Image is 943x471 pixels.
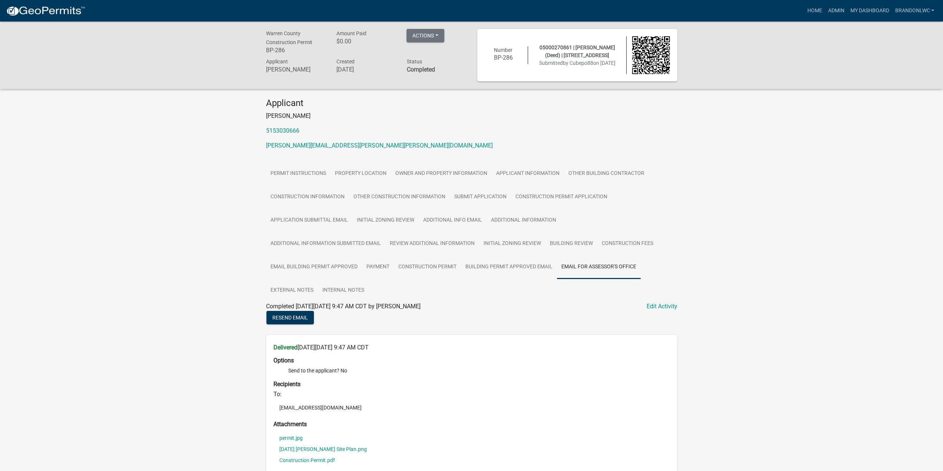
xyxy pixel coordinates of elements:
h6: [DATE] [336,66,395,73]
a: [DATE] [PERSON_NAME] Site Plan.png [279,447,367,452]
a: Payment [362,255,394,279]
li: Send to the applicant? No [288,367,670,375]
a: brandonlWC [892,4,937,18]
a: Other Construction Information [349,185,450,209]
a: External Notes [266,279,318,302]
span: Resend Email [272,314,308,320]
span: Status [406,59,422,64]
a: Construction Information [266,185,349,209]
a: Property Location [331,162,391,186]
span: by Cubepo88 [563,60,593,66]
a: Review Additional Information [385,232,479,256]
span: Submitted on [DATE] [539,60,615,66]
h6: [DATE][DATE] 9:47 AM CDT [273,344,670,351]
strong: Recipients [273,381,301,388]
a: My Dashboard [847,4,892,18]
a: Building Review [545,232,597,256]
a: Initial Zoning Review [352,209,419,232]
button: Resend Email [266,311,314,324]
button: Actions [406,29,444,42]
h4: Applicant [266,98,677,109]
h6: BP-286 [266,47,325,54]
a: Application Submittal Email [266,209,352,232]
a: Home [804,4,825,18]
a: Additional Information [487,209,561,232]
a: Additional Info Email [419,209,487,232]
span: Amount Paid [336,30,366,36]
a: Email Building Permit Approved [266,255,362,279]
a: Submit Application [450,185,511,209]
a: Construction Permit [394,255,461,279]
a: Email for Assessor's Office [557,255,641,279]
a: Admin [825,4,847,18]
a: Owner and Property Information [391,162,492,186]
strong: Completed [406,66,435,73]
strong: Options [273,357,294,364]
h6: BP-286 [485,54,522,61]
strong: Delivered [273,344,298,351]
a: [PERSON_NAME][EMAIL_ADDRESS][PERSON_NAME][PERSON_NAME][DOMAIN_NAME] [266,142,493,149]
a: Internal Notes [318,279,369,302]
h6: $0.00 [336,38,395,45]
img: QR code [632,36,670,74]
span: Number [494,47,512,53]
span: Completed [DATE][DATE] 9:47 AM CDT by [PERSON_NAME] [266,303,421,310]
span: 05000270861 | [PERSON_NAME] (Deed) | [STREET_ADDRESS] [539,44,615,58]
a: Permit Instructions [266,162,331,186]
a: 5153030666 [266,127,299,134]
span: Warren County Construction Permit [266,30,312,45]
a: Construction Permit.pdf [279,458,335,463]
p: [PERSON_NAME] [266,112,677,120]
a: Construction Fees [597,232,658,256]
span: Applicant [266,59,288,64]
li: [EMAIL_ADDRESS][DOMAIN_NAME] [273,402,670,413]
span: Created [336,59,354,64]
strong: Attachments [273,421,307,428]
a: Building Permit Approved Email [461,255,557,279]
a: Other Building Contractor [564,162,649,186]
a: Initial Zoning Review [479,232,545,256]
a: Construction Permit Application [511,185,612,209]
a: Applicant Information [492,162,564,186]
h6: [PERSON_NAME] [266,66,325,73]
a: Additional Information Submitted Email [266,232,385,256]
a: permit.jpg [279,435,303,441]
h6: To: [273,391,670,398]
a: Edit Activity [647,302,677,311]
